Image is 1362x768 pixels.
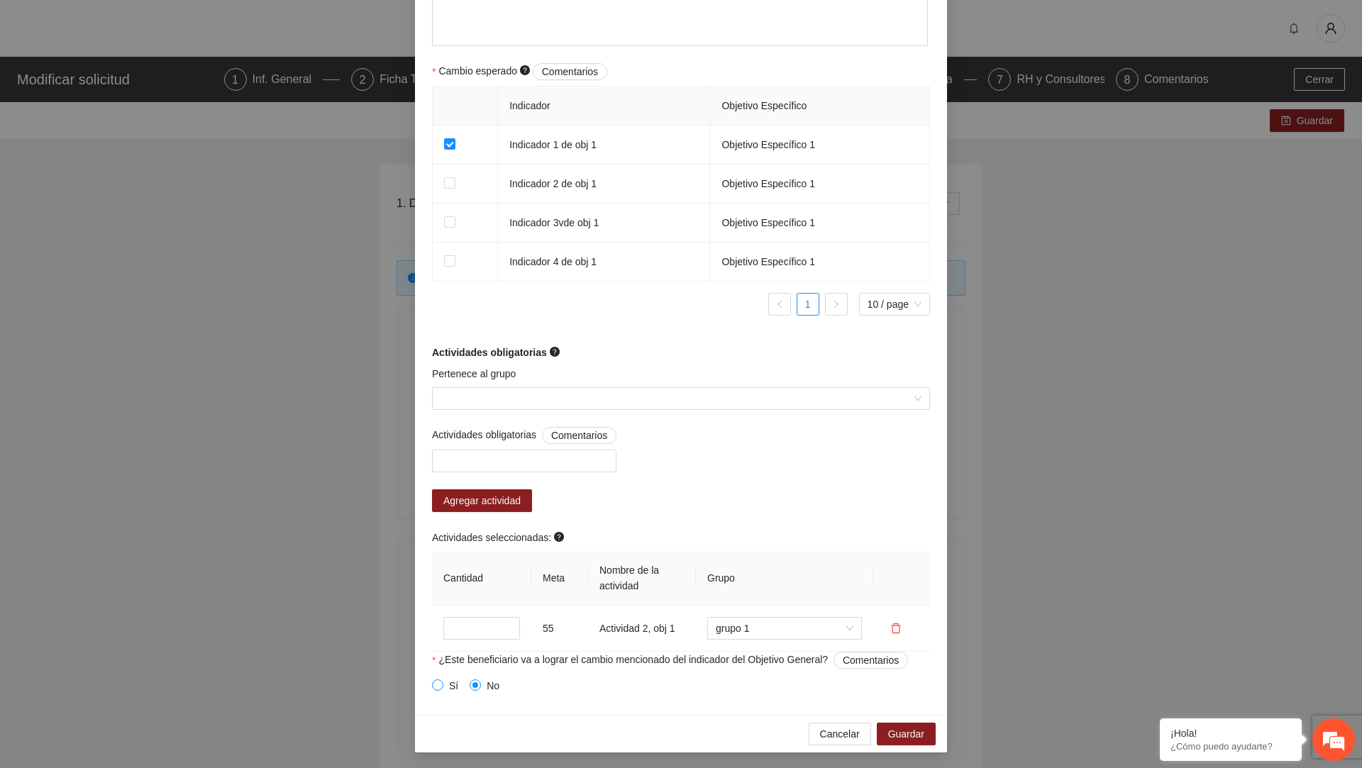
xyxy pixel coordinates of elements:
textarea: Escriba su mensaje y pulse “Intro” [7,387,270,437]
button: Actividades obligatorias [542,427,616,444]
strong: Actividades obligatorias [432,347,547,358]
td: Objetivo Específico 1 [710,243,930,282]
li: Next Page [825,293,848,316]
span: Agregar actividad [443,493,521,508]
input: Pertenece al grupo [441,388,912,409]
span: Actividades seleccionadas: [432,530,567,545]
span: question-circle [554,532,564,542]
td: Objetivo Específico 1 [710,165,930,204]
td: 55 [531,606,588,652]
a: 1 [797,294,819,315]
button: Cancelar [809,723,871,745]
button: Guardar [877,723,936,745]
span: Guardar [888,726,924,742]
th: Nombre de la actividad [588,551,696,606]
th: Indicador [498,87,710,126]
div: Minimizar ventana de chat en vivo [233,7,267,41]
td: Objetivo Específico 1 [710,126,930,165]
th: Objetivo Específico [710,87,930,126]
td: Actividad 2, obj 1 [588,606,696,652]
button: left [768,293,791,316]
span: question-circle [520,65,530,75]
div: Chatee con nosotros ahora [74,72,238,91]
span: left [775,300,784,308]
p: ¿Cómo puedo ayudarte? [1170,741,1291,752]
th: Meta [531,551,588,606]
button: right [825,293,848,316]
li: 1 [797,293,819,316]
button: Agregar actividad [432,489,532,512]
span: Sí [443,678,464,694]
td: Indicador 2 de obj 1 [498,165,710,204]
span: delete [885,623,907,634]
span: grupo 1 [716,618,853,639]
span: Cancelar [820,726,860,742]
div: Page Size [859,293,930,316]
td: Indicador 3vde obj 1 [498,204,710,243]
span: Comentarios [843,652,899,668]
span: No [481,678,505,694]
span: Comentarios [551,428,607,443]
li: Previous Page [768,293,791,316]
span: question-circle [550,347,560,357]
span: Grupo [707,572,735,584]
span: Cambio esperado [438,63,607,80]
td: Indicador 1 de obj 1 [498,126,710,165]
span: 10 / page [868,294,921,315]
label: Pertenece al grupo [432,366,516,382]
td: Indicador 4 de obj 1 [498,243,710,282]
span: Actividades obligatorias [432,427,616,444]
span: right [832,300,841,308]
div: ¡Hola! [1170,728,1291,739]
button: delete [885,617,907,640]
span: Comentarios [542,64,598,79]
button: ¿Este beneficiario va a lograr el cambio mencionado del indicador del Objetivo General? [834,652,908,669]
span: ¿Este beneficiario va a lograr el cambio mencionado del indicador del Objetivo General? [438,652,908,669]
td: Objetivo Específico 1 [710,204,930,243]
span: Cantidad [443,572,483,584]
span: Estamos en línea. [82,189,196,333]
button: Cambio esperado question-circle [533,63,607,80]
